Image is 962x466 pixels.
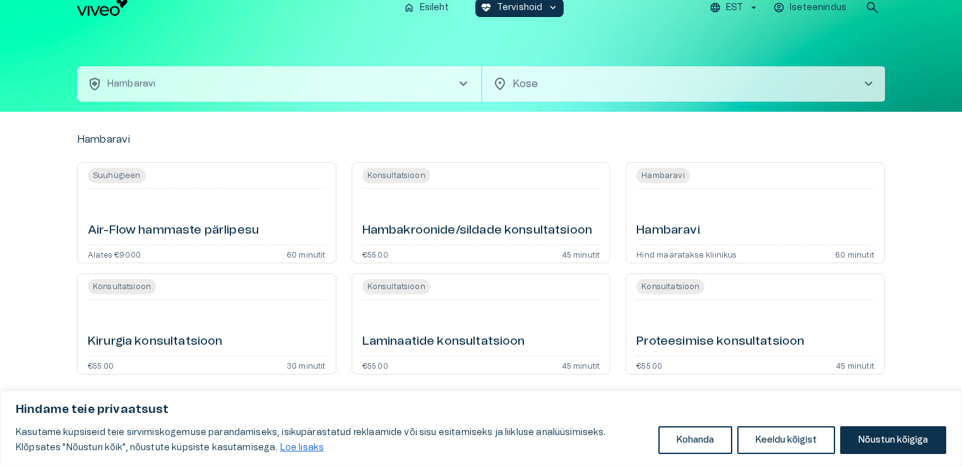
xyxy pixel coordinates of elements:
[497,1,543,15] p: Tervishoid
[420,1,449,15] p: Esileht
[88,222,259,239] h6: Air-Flow hammaste pärlipesu
[280,443,325,453] a: Loe lisaks
[77,132,130,147] p: Hambaravi
[626,162,885,263] a: Open service booking details
[287,250,326,258] p: 60 minutit
[77,66,481,102] button: health_and_safetyHambaravichevron_right
[88,168,146,183] span: Suuhügieen
[362,279,431,294] span: Konsultatsioon
[352,273,611,374] a: Open service booking details
[835,250,874,258] p: 60 minutit
[861,76,876,92] span: chevron_right
[352,162,611,263] a: Open service booking details
[77,162,336,263] a: Open service booking details
[362,250,388,258] p: €55.00
[64,10,83,20] span: Help
[77,273,336,374] a: Open service booking details
[87,76,102,92] span: health_and_safety
[362,333,525,350] h6: Laminaatide konsultatsioon
[840,426,946,454] button: Nõustun kõigiga
[658,426,732,454] button: Kohanda
[790,1,846,15] p: Iseteenindus
[492,76,508,92] span: location_on
[626,273,885,374] a: Open service booking details
[636,222,699,239] h6: Hambaravi
[287,361,326,369] p: 30 minutit
[16,402,946,417] p: Hindame teie privaatsust
[88,333,222,350] h6: Kirurgia konsultatsioon
[362,168,431,183] span: Konsultatsioon
[636,361,662,369] p: €55.00
[737,426,835,454] button: Keeldu kõigist
[836,361,874,369] p: 45 minutit
[456,76,471,92] span: chevron_right
[403,2,415,13] span: home
[480,2,492,13] span: ecg_heart
[88,361,114,369] p: €55.00
[726,1,743,15] p: EST
[88,279,156,294] span: Konsultatsioon
[636,279,704,294] span: Konsultatsioon
[562,361,600,369] p: 45 minutit
[513,76,841,92] p: Kose
[362,222,592,239] h6: Hambakroonide/sildade konsultatsioon
[547,2,559,13] span: keyboard_arrow_down
[636,333,804,350] h6: Proteesimise konsultatsioon
[636,168,689,183] span: Hambaravi
[16,425,649,455] p: Kasutame küpsiseid teie sirvimiskogemuse parandamiseks, isikupärastatud reklaamide või sisu esita...
[636,250,737,258] p: Hind määratakse kliinikus
[562,250,600,258] p: 45 minutit
[362,361,388,369] p: €55.00
[88,250,141,258] p: Alates €90.00
[107,78,155,91] p: Hambaravi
